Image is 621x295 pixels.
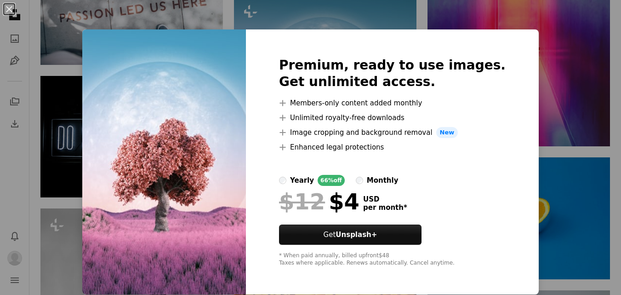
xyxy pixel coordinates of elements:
[363,203,407,212] span: per month *
[336,231,377,239] strong: Unsplash+
[367,175,399,186] div: monthly
[356,177,363,184] input: monthly
[279,112,506,123] li: Unlimited royalty-free downloads
[279,142,506,153] li: Enhanced legal protections
[279,98,506,109] li: Members-only content added monthly
[363,195,407,203] span: USD
[279,190,359,214] div: $4
[279,252,506,267] div: * When paid annually, billed upfront $48 Taxes where applicable. Renews automatically. Cancel any...
[436,127,458,138] span: New
[279,190,325,214] span: $12
[318,175,345,186] div: 66% off
[279,57,506,90] h2: Premium, ready to use images. Get unlimited access.
[279,225,422,245] a: GetUnsplash+
[82,29,246,295] img: premium_photo-1666901328734-3c6eb9b6b979
[279,177,286,184] input: yearly66%off
[290,175,314,186] div: yearly
[279,127,506,138] li: Image cropping and background removal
